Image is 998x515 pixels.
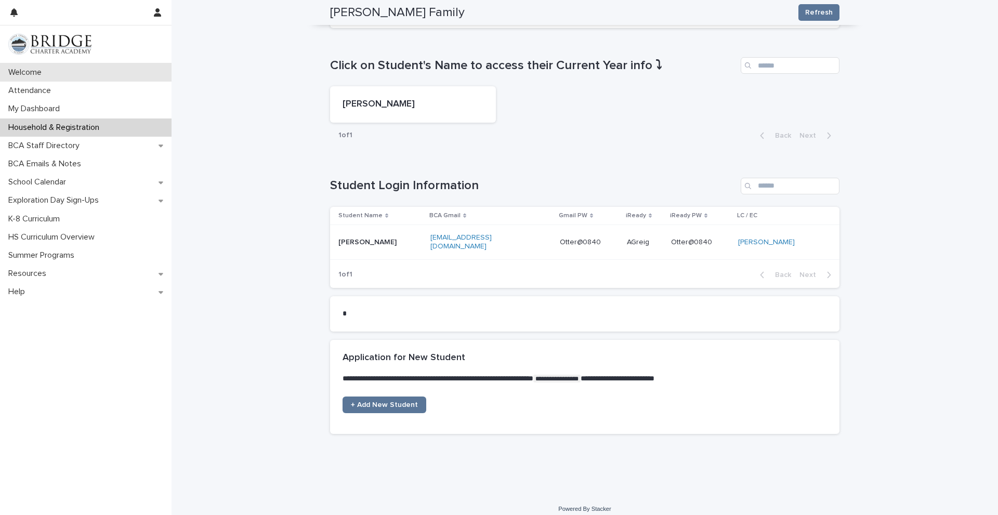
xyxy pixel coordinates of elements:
[799,132,822,139] span: Next
[429,210,461,221] p: BCA Gmail
[4,177,74,187] p: School Calendar
[795,131,839,140] button: Next
[4,250,83,260] p: Summer Programs
[330,58,737,73] h1: Click on Student's Name to access their Current Year info ⤵
[4,159,89,169] p: BCA Emails & Notes
[8,34,91,55] img: V1C1m3IdTEidaUdm9Hs0
[343,99,483,110] p: [PERSON_NAME]
[4,104,68,114] p: My Dashboard
[769,132,791,139] span: Back
[741,178,839,194] input: Search
[626,210,646,221] p: iReady
[560,238,619,247] p: Otter@0840
[798,4,839,21] button: Refresh
[4,269,55,279] p: Resources
[330,178,737,193] h1: Student Login Information
[738,238,795,247] a: [PERSON_NAME]
[4,86,59,96] p: Attendance
[4,141,88,151] p: BCA Staff Directory
[559,210,587,221] p: Gmail PW
[4,195,107,205] p: Exploration Day Sign-Ups
[4,232,103,242] p: HS Curriculum Overview
[343,352,465,364] h2: Application for New Student
[330,123,361,148] p: 1 of 1
[338,210,383,221] p: Student Name
[4,123,108,133] p: Household & Registration
[351,401,418,408] span: + Add New Student
[4,68,50,77] p: Welcome
[330,86,496,123] a: [PERSON_NAME]
[343,397,426,413] a: + Add New Student
[670,210,702,221] p: iReady PW
[627,238,663,247] p: AGreig
[769,271,791,279] span: Back
[752,270,795,280] button: Back
[338,238,422,247] p: [PERSON_NAME]
[430,234,492,250] a: [EMAIL_ADDRESS][DOMAIN_NAME]
[330,5,465,20] h2: [PERSON_NAME] Family
[330,262,361,287] p: 1 of 1
[799,271,822,279] span: Next
[671,236,714,247] p: Otter@0840
[805,7,833,18] span: Refresh
[4,287,33,297] p: Help
[558,506,611,512] a: Powered By Stacker
[795,270,839,280] button: Next
[737,210,757,221] p: LC / EC
[741,57,839,74] input: Search
[4,214,68,224] p: K-8 Curriculum
[330,225,839,260] tr: [PERSON_NAME][EMAIL_ADDRESS][DOMAIN_NAME]Otter@0840AGreigOtter@0840Otter@0840 [PERSON_NAME]
[752,131,795,140] button: Back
